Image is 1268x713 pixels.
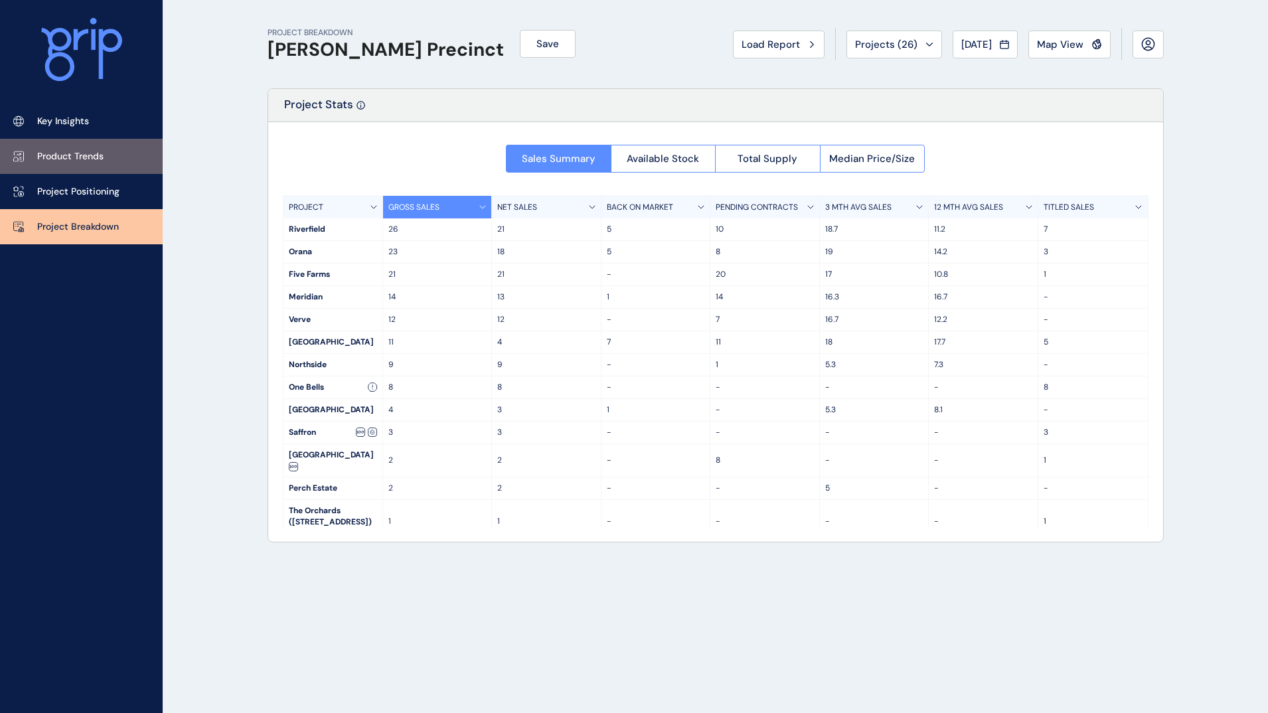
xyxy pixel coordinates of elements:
span: Sales Summary [522,152,595,165]
div: [GEOGRAPHIC_DATA] [283,399,382,421]
p: - [1044,291,1143,303]
p: 5 [825,483,923,494]
p: Project Positioning [37,185,119,198]
p: 5.3 [825,404,923,416]
p: - [934,516,1032,527]
span: Load Report [742,38,800,51]
p: - [607,269,705,280]
p: - [934,382,1032,393]
span: Projects ( 26 ) [855,38,917,51]
p: 1 [607,291,705,303]
p: 3 [388,427,487,438]
p: - [934,455,1032,466]
p: - [1044,404,1143,416]
button: [DATE] [953,31,1018,58]
p: 18 [497,246,595,258]
p: - [825,455,923,466]
p: 10 [716,224,814,235]
button: Load Report [733,31,825,58]
p: 3 [1044,246,1143,258]
p: Key Insights [37,115,89,128]
p: Project Stats [284,97,353,121]
span: Map View [1037,38,1083,51]
p: 12 [497,314,595,325]
p: 20 [716,269,814,280]
p: 5 [607,246,705,258]
p: 8 [388,382,487,393]
p: 5.3 [825,359,923,370]
div: Perch Estate [283,477,382,499]
span: Total Supply [738,152,797,165]
p: Product Trends [37,150,104,163]
p: 21 [388,269,487,280]
p: 1 [1044,269,1143,280]
button: Map View [1028,31,1111,58]
p: 2 [388,483,487,494]
p: 2 [388,455,487,466]
div: Five Farms [283,264,382,285]
span: Save [536,37,559,50]
p: 4 [388,404,487,416]
p: - [607,455,705,466]
p: 3 [497,427,595,438]
p: 1 [1044,455,1143,466]
p: 12 [388,314,487,325]
p: - [607,516,705,527]
p: 1 [388,516,487,527]
p: - [716,427,814,438]
p: 1 [497,516,595,527]
p: GROSS SALES [388,202,439,213]
span: Median Price/Size [829,152,915,165]
p: - [1044,314,1143,325]
div: Orana [283,241,382,263]
p: 12.2 [934,314,1032,325]
button: Save [520,30,576,58]
p: 23 [388,246,487,258]
button: Projects (26) [846,31,942,58]
p: 11 [388,337,487,348]
p: 16.3 [825,291,923,303]
p: - [607,359,705,370]
p: PENDING CONTRACTS [716,202,798,213]
div: One Bells [283,376,382,398]
p: - [607,483,705,494]
p: 7 [607,337,705,348]
div: Meridian [283,286,382,308]
p: 13 [497,291,595,303]
p: - [716,404,814,416]
p: 4 [497,337,595,348]
p: TITLED SALES [1044,202,1094,213]
p: 26 [388,224,487,235]
p: 2 [497,483,595,494]
p: 14 [388,291,487,303]
p: 8.1 [934,404,1032,416]
div: Verve [283,309,382,331]
p: - [825,427,923,438]
p: 1 [607,404,705,416]
p: 11.2 [934,224,1032,235]
p: 18 [825,337,923,348]
p: 16.7 [934,291,1032,303]
p: 16.7 [825,314,923,325]
p: 5 [1044,337,1143,348]
button: Available Stock [611,145,716,173]
p: - [934,427,1032,438]
p: BACK ON MARKET [607,202,673,213]
p: 12 MTH AVG SALES [934,202,1003,213]
div: Northside [283,354,382,376]
p: 21 [497,269,595,280]
p: 14 [716,291,814,303]
p: 8 [1044,382,1143,393]
p: 17 [825,269,923,280]
p: PROJECT BREAKDOWN [268,27,504,39]
div: The Orchards ([STREET_ADDRESS]) [283,500,382,544]
div: Riverfield [283,218,382,240]
p: - [607,382,705,393]
p: 2 [497,455,595,466]
p: 11 [716,337,814,348]
p: 3 MTH AVG SALES [825,202,892,213]
p: 7 [716,314,814,325]
p: 9 [388,359,487,370]
span: Available Stock [627,152,699,165]
p: 1 [1044,516,1143,527]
